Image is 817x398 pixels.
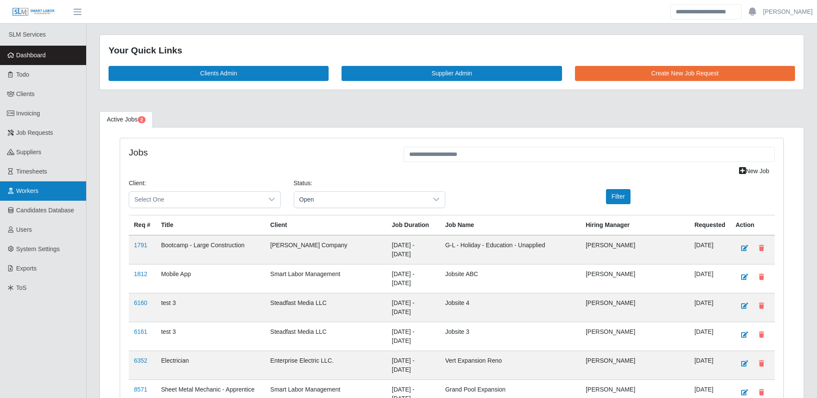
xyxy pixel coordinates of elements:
[581,235,689,264] td: [PERSON_NAME]
[689,322,730,351] td: [DATE]
[134,357,147,364] a: 6352
[294,192,428,208] span: Open
[440,322,581,351] td: Jobsite 3
[16,246,60,252] span: System Settings
[387,293,440,322] td: [DATE] - [DATE]
[265,264,387,293] td: Smart Labor Management
[134,242,147,249] a: 1791
[138,116,146,123] span: Pending Jobs
[129,147,391,158] h4: Jobs
[733,164,775,179] a: New Job
[16,226,32,233] span: Users
[134,271,147,277] a: 1812
[265,293,387,322] td: Steadfast Media LLC
[265,322,387,351] td: Steadfast Media LLC
[156,235,265,264] td: Bootcamp - Large Construction
[129,215,156,235] th: Req #
[575,66,795,81] a: Create New Job Request
[129,179,146,188] label: Client:
[109,66,329,81] a: Clients Admin
[134,386,147,393] a: 8571
[156,351,265,379] td: Electrician
[581,264,689,293] td: [PERSON_NAME]
[16,71,29,78] span: Todo
[581,322,689,351] td: [PERSON_NAME]
[387,322,440,351] td: [DATE] - [DATE]
[689,235,730,264] td: [DATE]
[156,264,265,293] td: Mobile App
[129,192,263,208] span: Select One
[689,351,730,379] td: [DATE]
[109,44,795,57] div: Your Quick Links
[670,4,742,19] input: Search
[16,265,37,272] span: Exports
[440,264,581,293] td: Jobsite ABC
[606,189,631,204] button: Filter
[689,293,730,322] td: [DATE]
[156,293,265,322] td: test 3
[12,7,55,17] img: SLM Logo
[440,215,581,235] th: Job Name
[156,215,265,235] th: Title
[387,264,440,293] td: [DATE] - [DATE]
[689,215,730,235] th: Requested
[16,110,40,117] span: Invoicing
[16,207,75,214] span: Candidates Database
[265,351,387,379] td: Enterprise Electric LLC.
[99,111,153,128] a: Active Jobs
[16,284,27,291] span: ToS
[387,235,440,264] td: [DATE] - [DATE]
[16,187,39,194] span: Workers
[16,90,35,97] span: Clients
[134,299,147,306] a: 6160
[265,235,387,264] td: [PERSON_NAME] Company
[9,31,46,38] span: SLM Services
[581,293,689,322] td: [PERSON_NAME]
[16,149,41,155] span: Suppliers
[156,322,265,351] td: test 3
[440,293,581,322] td: Jobsite 4
[387,215,440,235] th: Job Duration
[763,7,813,16] a: [PERSON_NAME]
[16,168,47,175] span: Timesheets
[689,264,730,293] td: [DATE]
[581,215,689,235] th: Hiring Manager
[387,351,440,379] td: [DATE] - [DATE]
[342,66,562,81] a: Supplier Admin
[16,52,46,59] span: Dashboard
[265,215,387,235] th: Client
[440,351,581,379] td: Vert Expansion Reno
[730,215,775,235] th: Action
[440,235,581,264] td: G-L - Holiday - Education - Unapplied
[294,179,313,188] label: Status:
[581,351,689,379] td: [PERSON_NAME]
[16,129,53,136] span: Job Requests
[134,328,147,335] a: 6161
